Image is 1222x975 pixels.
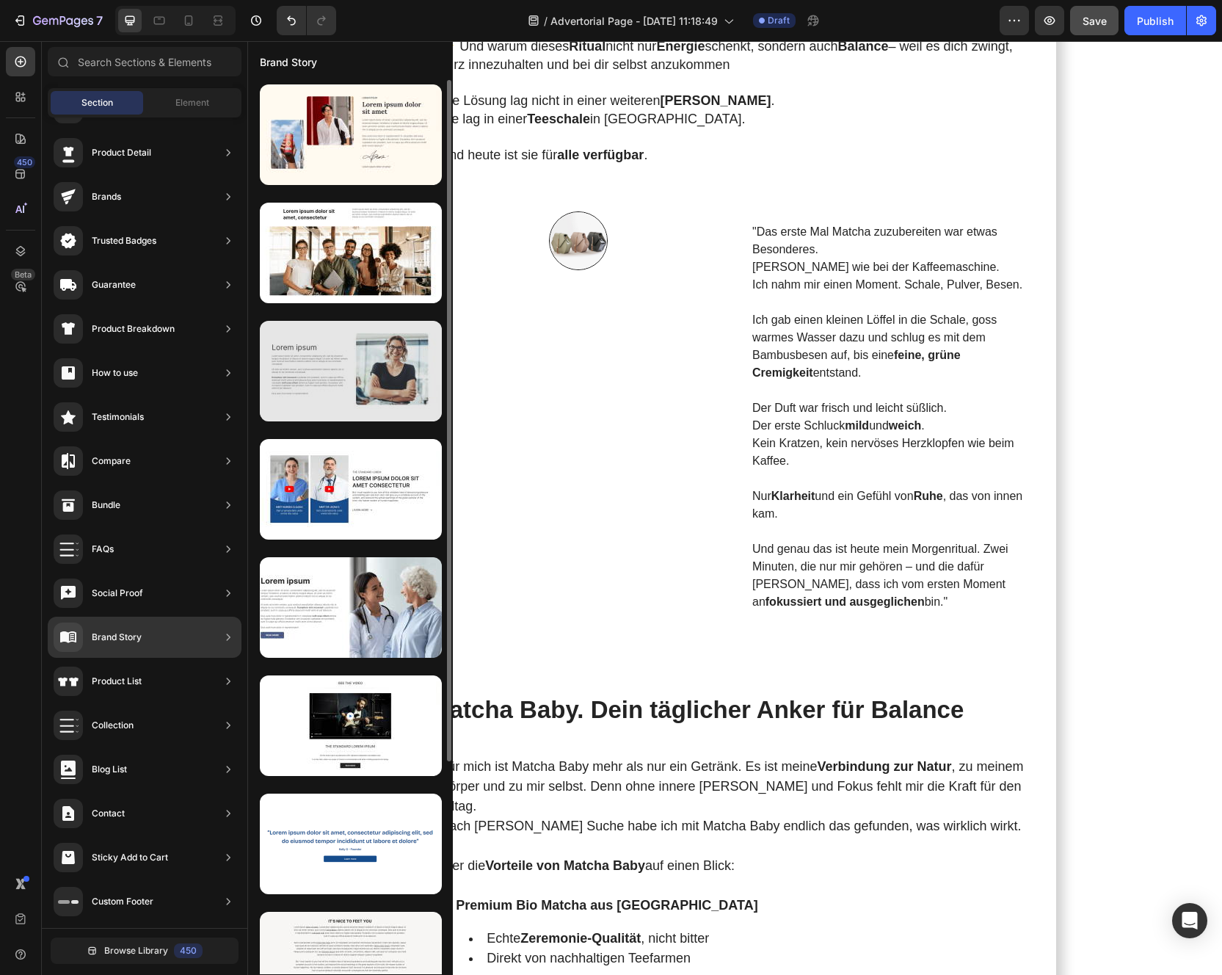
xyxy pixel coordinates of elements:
[6,6,109,35] button: 7
[518,554,677,567] strong: fokussiert und ausgeglichen
[505,499,782,570] p: Und genau das ist heute mein Morgenritual. Zwei Minuten, die nur mir gehören – und die dafür [PER...
[1124,6,1186,35] button: Publish
[641,378,674,391] strong: weich
[192,855,782,874] p: 🍵
[92,366,138,380] div: How to use
[92,542,114,557] div: FAQs
[92,233,156,248] div: Trusted Badges
[51,938,239,964] button: Browse Library450
[11,269,35,280] div: Beta
[192,815,782,835] p: Hier die auf einen Blick:
[92,278,136,292] div: Guarantee
[238,817,398,832] strong: Vorteile von Matcha Baby
[192,52,527,67] span: Die Lösung lag nicht in einer weiteren .
[280,70,343,85] strong: Teeschale
[104,944,168,957] span: Browse Library
[412,52,523,67] strong: [PERSON_NAME]
[192,775,782,795] p: Nach [PERSON_NAME] Suche habe ich mit Matcha Baby endlich das gefunden, was wirklich wirkt.
[14,156,35,168] div: 450
[505,270,782,341] p: Ich gab einen kleinen Löffel in die Schale, goss warmes Wasser dazu und schlug es mit dem Bambusb...
[1137,13,1174,29] div: Publish
[505,358,782,429] p: Der Duft war frisch und leicht süßlich. Der erste Schluck und . Kein Kratzen, kein nervöses Herzk...
[92,145,151,160] div: Product Detail
[92,454,131,468] div: Compare
[544,13,548,29] span: /
[550,13,718,29] span: Advertorial Page - [DATE] 11:18:49
[570,718,704,733] strong: Verbindung zur Natur
[505,308,713,338] strong: feine, grüne Cremigkeit
[92,762,127,777] div: Blog List
[192,716,782,775] p: Für mich ist Matcha Baby mehr als nur ein Getränk. Es ist meine , zu meinem Körper und zu mir sel...
[92,630,142,645] div: Brand Story
[666,449,696,461] strong: Ruhe
[505,446,782,482] p: Nur und ein Gefühl von , das von innen kam.
[310,106,396,121] strong: alle verfügbar
[81,96,113,109] span: Section
[92,189,121,204] div: Brands
[92,718,134,733] div: Collection
[222,907,782,927] li: Direkt von nachhaltigen Teefarmen
[302,170,360,229] img: image_demo.jpg
[174,943,203,958] div: 450
[277,6,336,35] div: Undo/Redo
[96,12,103,29] p: 7
[768,14,790,27] span: Draft
[1172,903,1207,938] div: Open Intercom Messenger
[222,888,782,907] li: Echte , nicht bitter
[208,857,510,871] strong: Premium Bio Matcha aus [GEOGRAPHIC_DATA]
[1070,6,1119,35] button: Save
[92,806,125,821] div: Contact
[192,70,498,85] span: Sie lag in einer in [GEOGRAPHIC_DATA].
[92,410,144,424] div: Testimonials
[505,182,782,253] p: "Das erste Mal Matcha zuzubereiten war etwas Besonderes. [PERSON_NAME] wie bei der Kaffeemaschine...
[92,674,142,689] div: Product List
[92,322,175,336] div: Product Breakdown
[92,498,120,512] div: Bundle
[1083,15,1107,27] span: Save
[92,894,153,909] div: Custom Footer
[48,47,241,76] input: Search Sections & Elements
[247,41,1222,975] iframe: Design area
[597,378,622,391] strong: mild
[181,652,794,686] h2: Matcha Baby. Dein täglicher Anker für Balance
[524,449,568,461] strong: Klarheit
[273,890,393,905] strong: Zeremonie‑Qualität
[192,106,400,121] span: Und heute ist sie für .
[92,586,143,601] div: Social Proof
[175,96,209,109] span: Element
[92,850,168,865] div: Sticky Add to Cart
